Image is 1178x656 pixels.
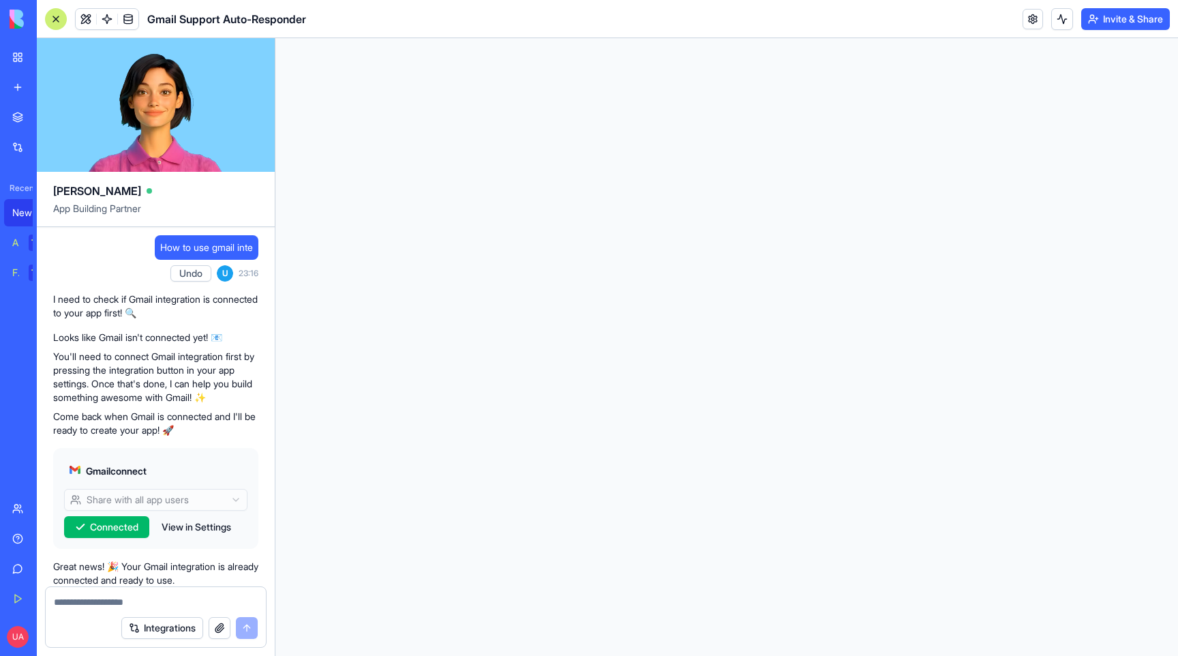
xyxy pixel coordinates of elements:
[7,626,29,648] span: UA
[147,11,306,27] span: Gmail Support Auto-Responder
[86,464,147,478] span: Gmail connect
[217,265,233,282] span: U
[64,516,149,538] button: Connected
[12,206,50,220] div: New App
[4,229,59,256] a: AI Logo GeneratorTRY
[53,410,258,437] p: Come back when Gmail is connected and I'll be ready to create your app! 🚀
[29,235,50,251] div: TRY
[53,350,258,404] p: You'll need to connect Gmail integration first by pressing the integration button in your app set...
[53,183,141,199] span: [PERSON_NAME]
[29,265,50,281] div: TRY
[4,183,33,194] span: Recent
[53,331,258,344] p: Looks like Gmail isn't connected yet! 📧
[160,241,253,254] span: How to use gmail inte
[12,236,19,250] div: AI Logo Generator
[53,202,258,226] span: App Building Partner
[4,199,59,226] a: New App
[10,10,94,29] img: logo
[4,259,59,286] a: Feedback FormTRY
[53,293,258,320] p: I need to check if Gmail integration is connected to your app first! 🔍
[1081,8,1170,30] button: Invite & Share
[12,266,19,280] div: Feedback Form
[70,464,80,475] img: gmail
[239,268,258,279] span: 23:16
[170,265,211,282] button: Undo
[155,516,238,538] button: View in Settings
[90,520,138,534] span: Connected
[121,617,203,639] button: Integrations
[53,560,258,587] p: Great news! 🎉 Your Gmail integration is already connected and ready to use.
